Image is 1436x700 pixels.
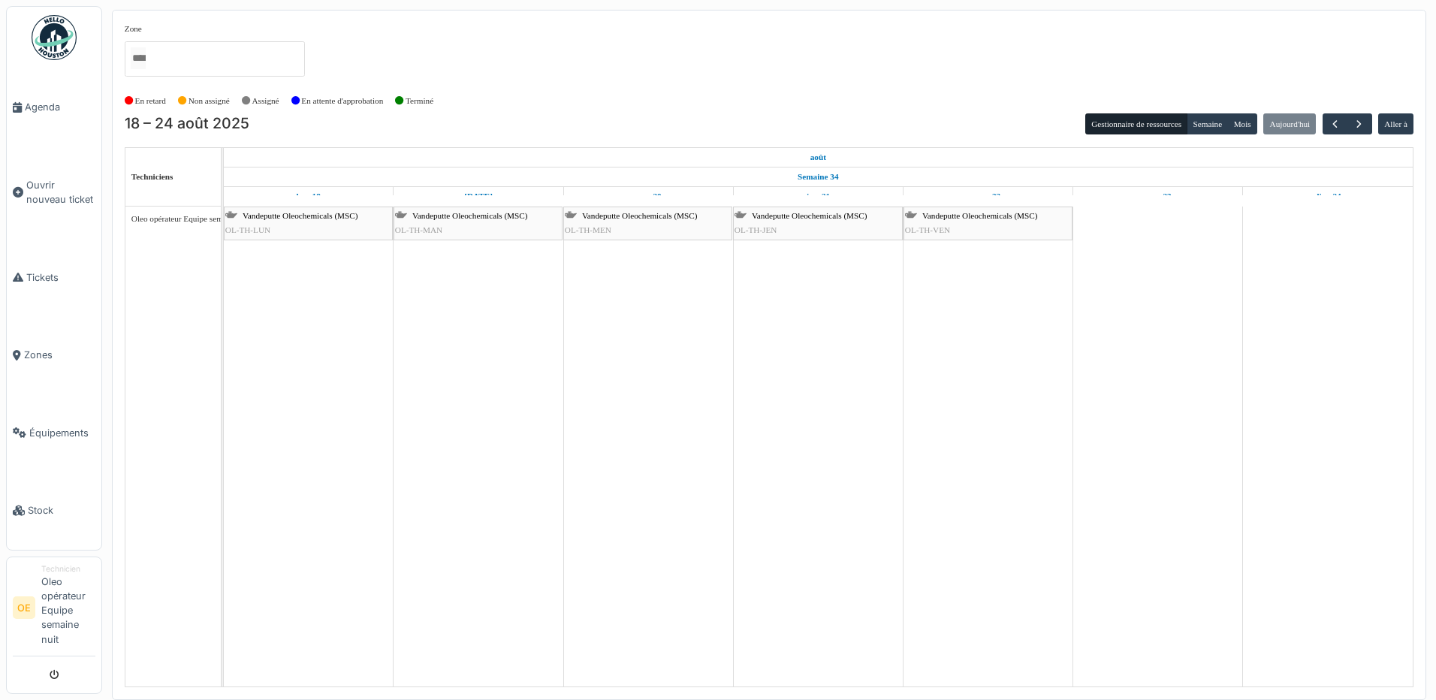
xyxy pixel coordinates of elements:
[905,225,950,234] span: OL-TH-VEN
[301,95,383,107] label: En attente d'approbation
[1085,113,1187,134] button: Gestionnaire de ressources
[1347,113,1371,135] button: Suivant
[794,167,842,186] a: Semaine 34
[412,211,527,220] span: Vandeputte Oleochemicals (MSC)
[7,68,101,146] a: Agenda
[25,100,95,114] span: Agenda
[802,187,834,206] a: 21 août 2025
[7,472,101,550] a: Stock
[1263,113,1316,134] button: Aujourd'hui
[7,316,101,394] a: Zones
[922,211,1037,220] span: Vandeputte Oleochemicals (MSC)
[1311,187,1344,206] a: 24 août 2025
[125,23,142,35] label: Zone
[131,214,252,223] span: Oleo opérateur Equipe semaine nuit
[189,95,230,107] label: Non assigné
[582,211,697,220] span: Vandeputte Oleochemicals (MSC)
[7,146,101,239] a: Ouvrir nouveau ticket
[1227,113,1257,134] button: Mois
[632,187,665,206] a: 20 août 2025
[26,178,95,207] span: Ouvrir nouveau ticket
[460,187,496,206] a: 19 août 2025
[7,394,101,472] a: Équipements
[243,211,357,220] span: Vandeputte Oleochemicals (MSC)
[135,95,166,107] label: En retard
[565,225,611,234] span: OL-TH-MEN
[395,225,442,234] span: OL-TH-MAN
[225,225,270,234] span: OL-TH-LUN
[807,148,830,167] a: 18 août 2025
[24,348,95,362] span: Zones
[26,270,95,285] span: Tickets
[972,187,1005,206] a: 22 août 2025
[13,596,35,619] li: OE
[7,238,101,316] a: Tickets
[131,172,173,181] span: Techniciens
[406,95,433,107] label: Terminé
[28,503,95,517] span: Stock
[13,563,95,656] a: OE TechnicienOleo opérateur Equipe semaine nuit
[1378,113,1413,134] button: Aller à
[1141,187,1175,206] a: 23 août 2025
[1323,113,1347,135] button: Précédent
[32,15,77,60] img: Badge_color-CXgf-gQk.svg
[131,47,146,69] input: Tous
[292,187,324,206] a: 18 août 2025
[252,95,279,107] label: Assigné
[752,211,867,220] span: Vandeputte Oleochemicals (MSC)
[1187,113,1228,134] button: Semaine
[29,426,95,440] span: Équipements
[41,563,95,575] div: Technicien
[41,563,95,653] li: Oleo opérateur Equipe semaine nuit
[125,115,249,133] h2: 18 – 24 août 2025
[735,225,777,234] span: OL-TH-JEN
